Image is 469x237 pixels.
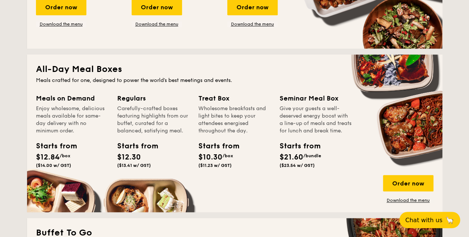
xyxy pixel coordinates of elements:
[280,93,352,103] div: Seminar Meal Box
[132,21,182,27] a: Download the menu
[198,163,232,168] span: ($11.23 w/ GST)
[280,153,303,162] span: $21.60
[60,153,70,158] span: /box
[198,141,232,152] div: Starts from
[36,163,71,168] span: ($14.00 w/ GST)
[36,93,108,103] div: Meals on Demand
[383,197,433,203] a: Download the menu
[198,93,271,103] div: Treat Box
[36,153,60,162] span: $12.84
[36,21,86,27] a: Download the menu
[36,141,69,152] div: Starts from
[117,163,151,168] span: ($13.41 w/ GST)
[227,21,278,27] a: Download the menu
[280,141,313,152] div: Starts from
[117,153,141,162] span: $12.30
[222,153,233,158] span: /box
[280,105,352,135] div: Give your guests a well-deserved energy boost with a line-up of meals and treats for lunch and br...
[36,63,433,75] h2: All-Day Meal Boxes
[36,105,108,135] div: Enjoy wholesome, delicious meals available for same-day delivery with no minimum order.
[383,175,433,191] div: Order now
[405,217,442,224] span: Chat with us
[117,141,151,152] div: Starts from
[198,105,271,135] div: Wholesome breakfasts and light bites to keep your attendees energised throughout the day.
[117,105,189,135] div: Carefully-crafted boxes featuring highlights from our buffet, curated for a balanced, satisfying ...
[198,153,222,162] span: $10.30
[445,216,454,224] span: 🦙
[399,212,460,228] button: Chat with us🦙
[117,93,189,103] div: Regulars
[280,163,315,168] span: ($23.54 w/ GST)
[36,77,433,84] div: Meals crafted for one, designed to power the world's best meetings and events.
[303,153,321,158] span: /bundle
